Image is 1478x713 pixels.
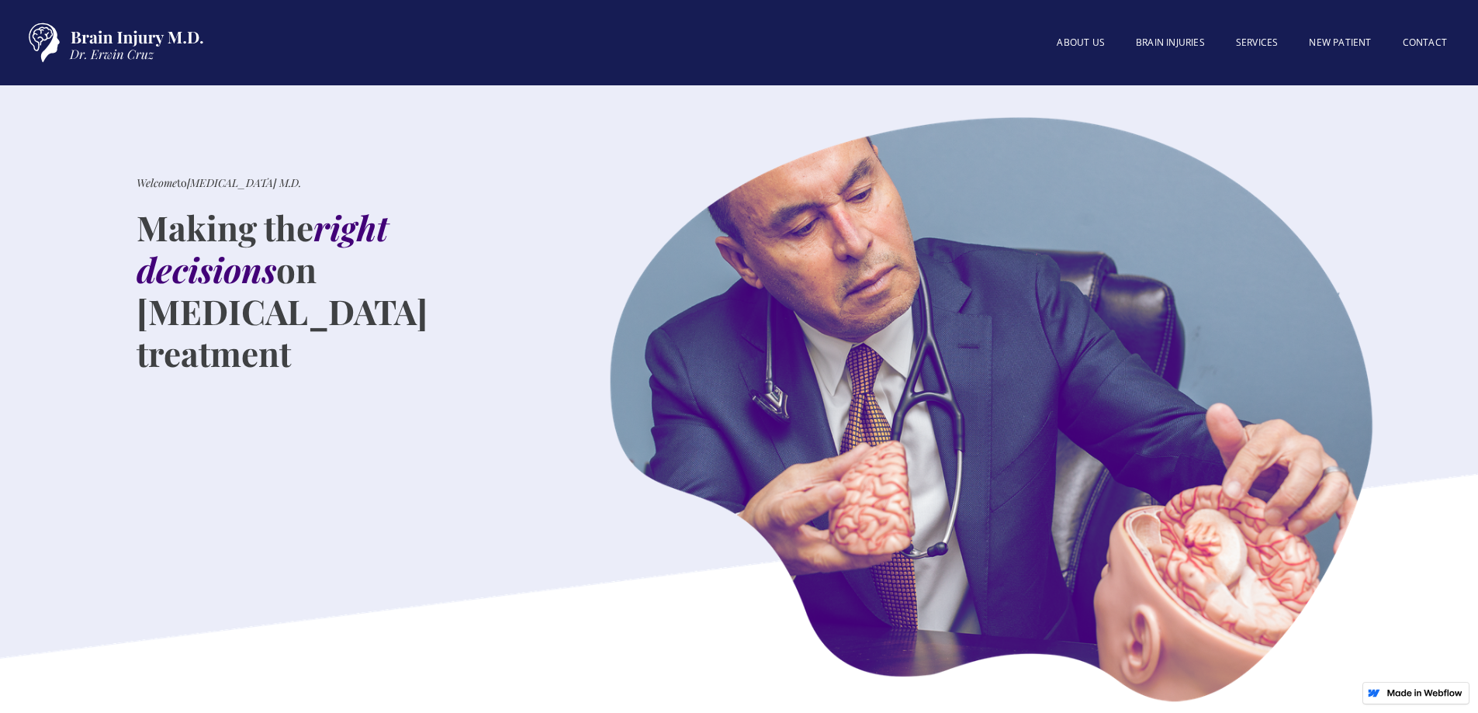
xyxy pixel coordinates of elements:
[16,16,209,70] a: home
[1386,689,1462,697] img: Made in Webflow
[137,204,389,292] em: right decisions
[137,175,301,191] div: to
[1220,27,1294,58] a: SERVICES
[1293,27,1386,58] a: New patient
[137,206,548,374] h1: Making the on [MEDICAL_DATA] treatment
[187,175,301,190] em: [MEDICAL_DATA] M.D.
[137,175,177,190] em: Welcome
[1387,27,1462,58] a: Contact
[1120,27,1220,58] a: BRAIN INJURIES
[1041,27,1120,58] a: About US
